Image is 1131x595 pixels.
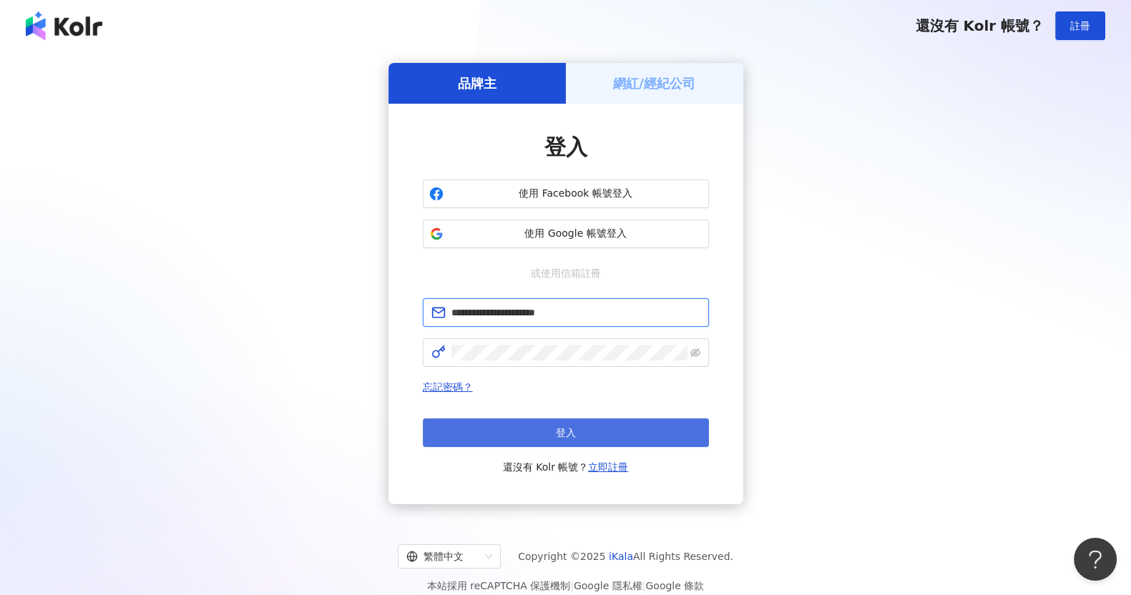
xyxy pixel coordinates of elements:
span: 使用 Google 帳號登入 [449,227,702,241]
a: 立即註冊 [588,461,628,473]
iframe: Help Scout Beacon - Open [1074,538,1117,581]
span: 或使用信箱註冊 [521,265,611,281]
a: Google 隱私權 [574,580,642,591]
button: 使用 Facebook 帳號登入 [423,180,709,208]
span: | [642,580,646,591]
a: 忘記密碼？ [423,381,473,393]
a: Google 條款 [645,580,704,591]
span: | [570,580,574,591]
span: eye-invisible [690,348,700,358]
span: Copyright © 2025 All Rights Reserved. [518,548,733,565]
h5: 品牌主 [458,74,496,92]
span: 登入 [544,134,587,159]
span: 本站採用 reCAPTCHA 保護機制 [427,577,704,594]
button: 註冊 [1055,11,1105,40]
img: logo [26,11,102,40]
a: iKala [609,551,633,562]
button: 使用 Google 帳號登入 [423,220,709,248]
div: 繁體中文 [406,545,479,568]
span: 註冊 [1070,20,1090,31]
button: 登入 [423,418,709,447]
span: 使用 Facebook 帳號登入 [449,187,702,201]
h5: 網紅/經紀公司 [613,74,695,92]
span: 登入 [556,427,576,438]
span: 還沒有 Kolr 帳號？ [503,458,629,476]
span: 還沒有 Kolr 帳號？ [915,17,1044,34]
